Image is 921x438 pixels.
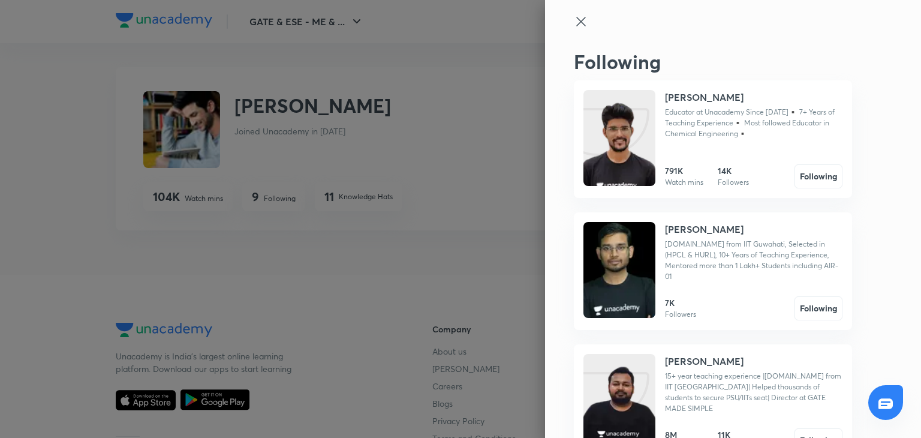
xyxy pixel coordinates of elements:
h6: 7K [665,296,696,309]
h4: [PERSON_NAME] [665,90,744,104]
h2: Following [574,50,852,73]
img: Unacademy [583,222,655,318]
button: Following [794,164,842,188]
a: Unacademy[PERSON_NAME][DOMAIN_NAME] from IIT Guwahati, Selected in (HPCL & HURL), 10+ Years of Te... [574,212,852,330]
p: Followers [718,177,749,188]
p: 15+ year teaching experience |M.Tech from IIT Delhi| Helped thousands of students to secure PSU/I... [665,371,842,414]
h4: [PERSON_NAME] [665,354,744,368]
a: Unacademy[PERSON_NAME]Educator at Unacademy Since [DATE]▪️ 7+ Years of Teaching Experience▪️ Most... [574,80,852,198]
p: Followers [665,309,696,320]
button: Following [794,296,842,320]
h6: 14K [718,164,749,177]
img: Unacademy [583,102,655,198]
h4: [PERSON_NAME] [665,222,744,236]
p: M.Tech from IIT Guwahati, Selected in (HPCL & HURL), 10+ Years of Teaching Experience, Mentored m... [665,239,842,282]
p: Educator at Unacademy Since Aug 2017▪️ 7+ Years of Teaching Experience▪️ Most followed Educator i... [665,107,842,139]
h6: 791K [665,164,703,177]
p: Watch mins [665,177,703,188]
